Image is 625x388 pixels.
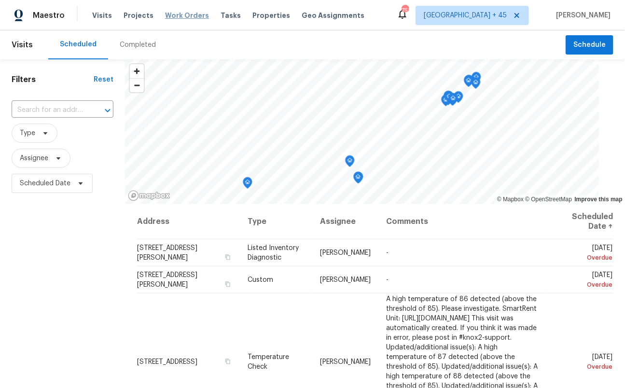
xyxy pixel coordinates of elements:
button: Copy Address [223,357,232,365]
span: Listed Inventory Diagnostic [248,245,299,261]
span: Zoom out [130,79,144,92]
span: Tasks [221,12,241,19]
span: Projects [124,11,153,20]
span: Work Orders [165,11,209,20]
div: Map marker [464,75,474,90]
div: Overdue [555,253,613,263]
div: Map marker [471,77,481,92]
span: Custom [248,277,273,283]
div: Scheduled [60,40,97,49]
span: Visits [12,34,33,55]
span: [PERSON_NAME] [552,11,611,20]
div: Map marker [243,177,252,192]
span: Type [20,128,35,138]
th: Comments [378,204,547,239]
span: [PERSON_NAME] [320,277,371,283]
span: - [386,249,389,256]
div: Map marker [444,91,454,106]
span: [DATE] [555,245,613,263]
span: Visits [92,11,112,20]
th: Assignee [312,204,378,239]
div: Map marker [441,95,451,110]
button: Schedule [566,35,613,55]
th: Address [137,204,240,239]
span: [STREET_ADDRESS] [137,358,197,365]
th: Scheduled Date ↑ [547,204,613,239]
span: [GEOGRAPHIC_DATA] + 45 [424,11,507,20]
a: Mapbox [497,196,524,203]
button: Copy Address [223,280,232,289]
span: [PERSON_NAME] [320,358,371,365]
span: [DATE] [555,272,613,290]
span: [DATE] [555,353,613,371]
div: Map marker [448,93,458,108]
span: [STREET_ADDRESS][PERSON_NAME] [137,245,197,261]
span: Maestro [33,11,65,20]
div: Map marker [454,91,463,106]
div: Map marker [345,155,355,170]
div: Map marker [472,72,481,87]
a: Mapbox homepage [128,190,170,201]
span: [STREET_ADDRESS][PERSON_NAME] [137,272,197,288]
button: Copy Address [223,253,232,262]
canvas: Map [125,59,599,204]
div: Overdue [555,280,613,290]
span: Assignee [20,153,48,163]
div: Map marker [444,91,453,106]
h1: Filters [12,75,94,84]
div: Overdue [555,361,613,371]
button: Open [101,104,114,117]
th: Type [240,204,313,239]
input: Search for an address... [12,103,86,118]
span: Geo Assignments [302,11,364,20]
span: Scheduled Date [20,179,70,188]
div: Map marker [464,75,473,90]
div: 751 [402,6,408,15]
span: [PERSON_NAME] [320,249,371,256]
span: Schedule [573,39,606,51]
a: Improve this map [575,196,623,203]
span: Temperature Check [248,353,289,370]
button: Zoom in [130,64,144,78]
button: Zoom out [130,78,144,92]
div: Map marker [353,172,363,187]
a: OpenStreetMap [525,196,572,203]
span: - [386,277,389,283]
span: Properties [252,11,290,20]
div: Completed [120,40,156,50]
div: Reset [94,75,113,84]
